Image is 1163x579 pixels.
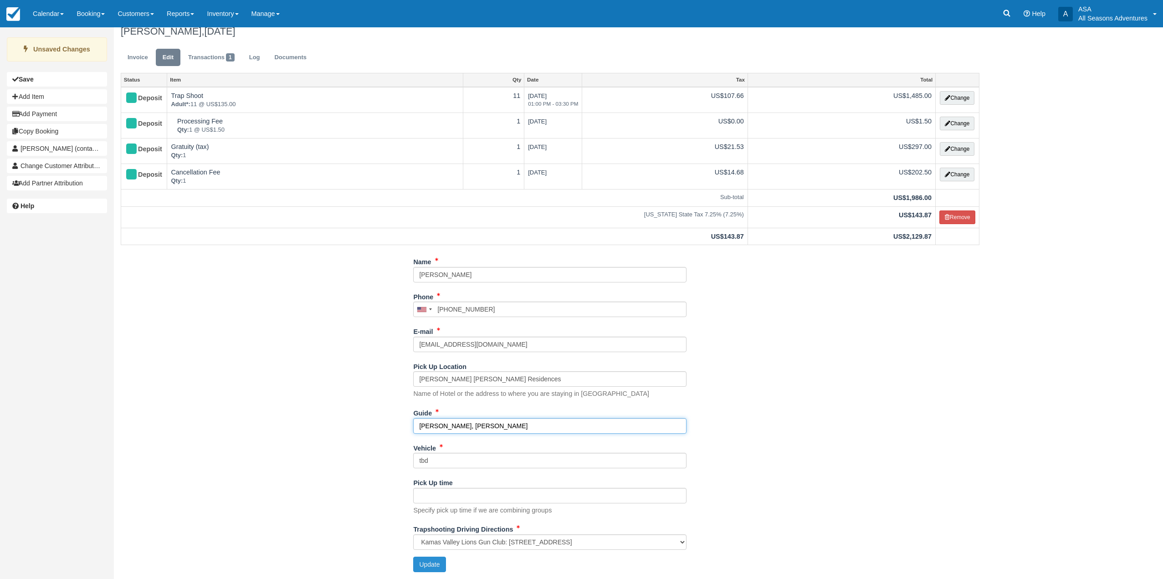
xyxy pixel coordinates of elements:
a: Invoice [121,49,155,67]
button: Add Item [7,89,107,104]
button: Add Partner Attribution [7,176,107,190]
strong: Adult* [171,101,190,108]
td: US$1,485.00 [748,87,935,113]
a: Log [242,49,267,67]
strong: US$1,986.00 [893,194,932,201]
button: Change Customer Attribution [7,159,107,173]
span: [PERSON_NAME] (contact) [20,145,100,152]
span: 1 [101,144,110,153]
td: US$1.50 [748,113,935,138]
label: Guide [413,405,432,418]
em: 1 [171,151,459,160]
div: A [1058,7,1073,21]
strong: US$143.87 [711,233,744,240]
strong: Qty [171,177,183,184]
p: All Seasons Adventures [1078,14,1148,23]
span: [DATE] [528,143,547,150]
td: US$107.66 [582,87,748,113]
button: Change [940,142,974,156]
label: Name [413,254,431,267]
em: 01:00 PM - 03:30 PM [528,100,578,108]
button: Update [413,557,446,572]
p: Specify pick up time if we are combining groups [413,506,552,515]
label: E-mail [413,324,433,337]
td: US$0.00 [582,113,748,138]
span: [DATE] [204,26,235,37]
strong: US$143.87 [899,211,932,219]
div: Deposit [125,91,155,106]
td: Cancellation Fee [167,164,463,189]
div: Deposit [125,168,155,182]
label: Phone [413,289,433,302]
td: 1 [463,138,524,164]
td: 1 [463,164,524,189]
button: Add Payment [7,107,107,121]
label: Pick Up time [413,475,452,488]
td: US$202.50 [748,164,935,189]
em: 1 [171,177,459,185]
span: [DATE] [528,118,547,125]
td: 1 [463,113,524,138]
div: United States: +1 [414,302,435,317]
span: Change Customer Attribution [20,162,102,169]
span: 1 [226,53,235,61]
strong: Unsaved Changes [33,46,90,53]
td: Processing Fee [167,113,463,138]
p: Name of Hotel or the address to where you are staying in [GEOGRAPHIC_DATA] [413,389,649,399]
a: Item [167,73,462,86]
td: Gratuity (tax) [167,138,463,164]
a: Edit [156,49,180,67]
strong: Qty [177,126,189,133]
button: Change [940,91,974,105]
label: Trapshooting Driving Directions [413,522,513,534]
button: Save [7,72,107,87]
strong: Qty [171,152,183,159]
a: Status [121,73,167,86]
img: checkfront-main-nav-mini-logo.png [6,7,20,21]
label: Pick Up Location [413,359,466,372]
div: Deposit [125,117,155,131]
strong: US$2,129.87 [893,233,932,240]
button: Change [940,168,974,181]
h1: [PERSON_NAME], [121,26,979,37]
a: Total [748,73,935,86]
b: Save [19,76,34,83]
a: Transactions1 [181,49,241,67]
a: Qty [463,73,524,86]
em: [US_STATE] State Tax 7.25% (7.25%) [125,210,744,219]
td: US$297.00 [748,138,935,164]
span: [DATE] [528,169,547,176]
div: Deposit [125,142,155,157]
td: 11 [463,87,524,113]
a: Documents [267,49,313,67]
td: US$14.68 [582,164,748,189]
select: Please Select [413,534,687,550]
label: Vehicle [413,441,436,453]
p: ASA [1078,5,1148,14]
b: Help [20,202,34,210]
button: Remove [939,210,975,224]
button: Copy Booking [7,124,107,138]
button: Change [940,117,974,130]
a: [PERSON_NAME] (contact) 1 [7,141,107,156]
em: 1 @ US$1.50 [177,126,459,134]
td: Trap Shoot [167,87,463,113]
span: [DATE] [528,92,578,108]
a: Date [524,73,582,86]
a: Tax [582,73,747,86]
em: 11 @ US$135.00 [171,100,459,109]
td: US$21.53 [582,138,748,164]
i: Help [1024,10,1030,17]
em: Sub-total [125,193,744,202]
a: Help [7,199,107,213]
span: Help [1032,10,1045,17]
